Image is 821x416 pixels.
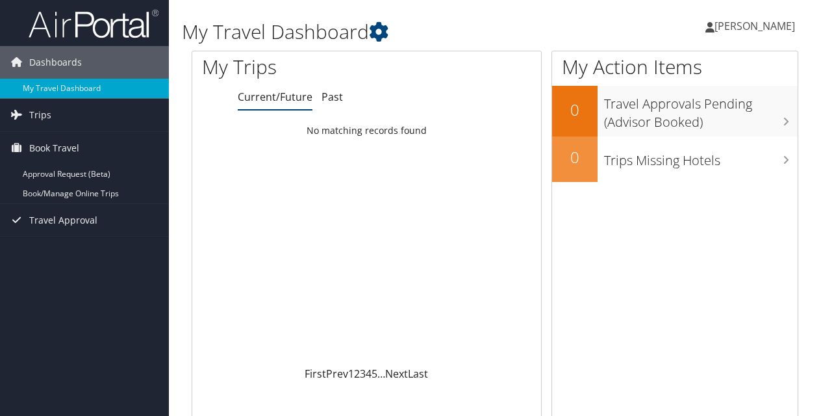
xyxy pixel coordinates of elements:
[552,86,798,136] a: 0Travel Approvals Pending (Advisor Booked)
[29,8,158,39] img: airportal-logo.png
[552,136,798,182] a: 0Trips Missing Hotels
[348,367,354,381] a: 1
[354,367,360,381] a: 2
[385,367,408,381] a: Next
[366,367,372,381] a: 4
[192,119,541,142] td: No matching records found
[552,146,598,168] h2: 0
[182,18,600,45] h1: My Travel Dashboard
[29,99,51,131] span: Trips
[604,88,798,131] h3: Travel Approvals Pending (Advisor Booked)
[322,90,343,104] a: Past
[29,132,79,164] span: Book Travel
[377,367,385,381] span: …
[372,367,377,381] a: 5
[604,145,798,170] h3: Trips Missing Hotels
[326,367,348,381] a: Prev
[29,204,97,237] span: Travel Approval
[408,367,428,381] a: Last
[238,90,312,104] a: Current/Future
[552,53,798,81] h1: My Action Items
[714,19,795,33] span: [PERSON_NAME]
[552,99,598,121] h2: 0
[202,53,386,81] h1: My Trips
[705,6,808,45] a: [PERSON_NAME]
[360,367,366,381] a: 3
[305,367,326,381] a: First
[29,46,82,79] span: Dashboards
